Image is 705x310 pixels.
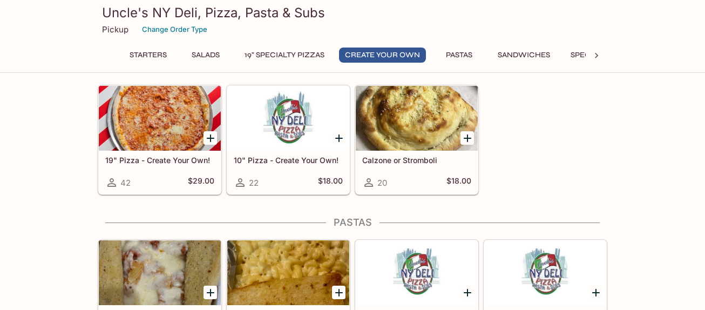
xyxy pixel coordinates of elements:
[484,240,606,305] div: Chicken Parm
[589,286,602,299] button: Add Chicken Parm
[446,176,471,189] h5: $18.00
[356,240,478,305] div: Sausage & Peppers Pasta
[204,286,217,299] button: Add Baked Ziti
[102,4,603,21] h3: Uncle's NY Deli, Pizza, Pasta & Subs
[99,240,221,305] div: Baked Ziti
[362,156,471,165] h5: Calzone or Stromboli
[102,24,128,35] p: Pickup
[377,178,387,188] span: 20
[120,178,131,188] span: 42
[181,48,230,63] button: Salads
[99,86,221,151] div: 19" Pizza - Create Your Own!
[188,176,214,189] h5: $29.00
[339,48,426,63] button: Create Your Own
[460,286,474,299] button: Add Sausage & Peppers Pasta
[332,286,345,299] button: Add House Mac & Cheese
[98,85,221,194] a: 19" Pizza - Create Your Own!42$29.00
[249,178,259,188] span: 22
[565,48,652,63] button: Specialty Hoagies
[124,48,173,63] button: Starters
[105,156,214,165] h5: 19" Pizza - Create Your Own!
[355,85,478,194] a: Calzone or Stromboli20$18.00
[318,176,343,189] h5: $18.00
[227,86,349,151] div: 10" Pizza - Create Your Own!
[227,85,350,194] a: 10" Pizza - Create Your Own!22$18.00
[460,131,474,145] button: Add Calzone or Stromboli
[227,240,349,305] div: House Mac & Cheese
[435,48,483,63] button: Pastas
[356,86,478,151] div: Calzone or Stromboli
[137,21,212,38] button: Change Order Type
[492,48,556,63] button: Sandwiches
[98,217,607,228] h4: Pastas
[332,131,345,145] button: Add 10" Pizza - Create Your Own!
[234,156,343,165] h5: 10" Pizza - Create Your Own!
[239,48,330,63] button: 19" Specialty Pizzas
[204,131,217,145] button: Add 19" Pizza - Create Your Own!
